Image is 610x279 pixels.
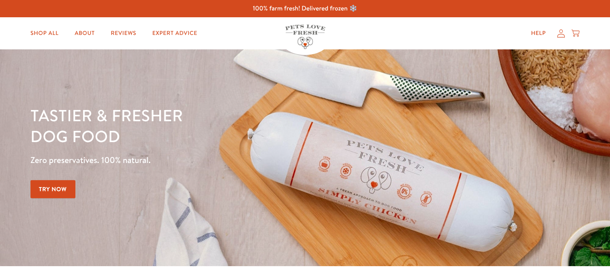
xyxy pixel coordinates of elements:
[24,25,65,41] a: Shop All
[30,105,397,147] h1: Tastier & fresher dog food
[68,25,101,41] a: About
[525,25,552,41] a: Help
[30,180,75,198] a: Try Now
[30,153,397,167] p: Zero preservatives. 100% natural.
[146,25,204,41] a: Expert Advice
[285,24,325,49] img: Pets Love Fresh
[104,25,142,41] a: Reviews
